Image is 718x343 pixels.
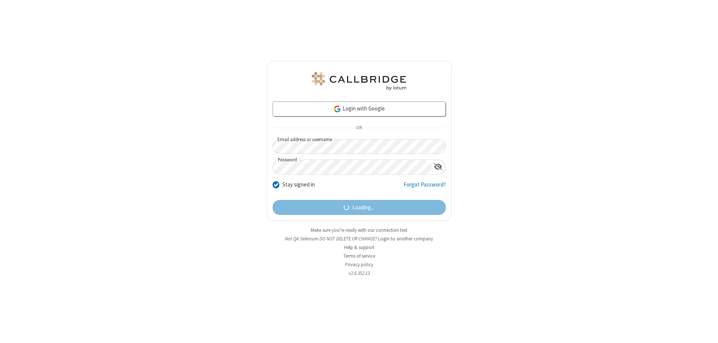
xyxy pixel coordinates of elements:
button: Loading... [273,200,446,215]
input: Email address or username [273,139,446,154]
a: Login with Google [273,101,446,116]
li: Not QA Selenium DO NOT DELETE OR CHANGE? [267,235,452,242]
img: google-icon.png [333,105,341,113]
a: Forgot Password? [404,180,446,195]
div: Show password [431,160,445,174]
li: v2.6.352.13 [267,270,452,277]
span: Loading... [352,203,374,212]
img: QA Selenium DO NOT DELETE OR CHANGE [310,72,408,90]
input: Password [273,160,431,174]
span: OR [353,123,365,133]
a: Help & support [344,244,374,251]
button: Login to another company [378,235,433,242]
a: Privacy policy [345,261,373,268]
a: Terms of service [343,253,375,259]
a: Make sure you're ready with our connection test [311,227,407,233]
label: Stay signed in [282,180,315,189]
